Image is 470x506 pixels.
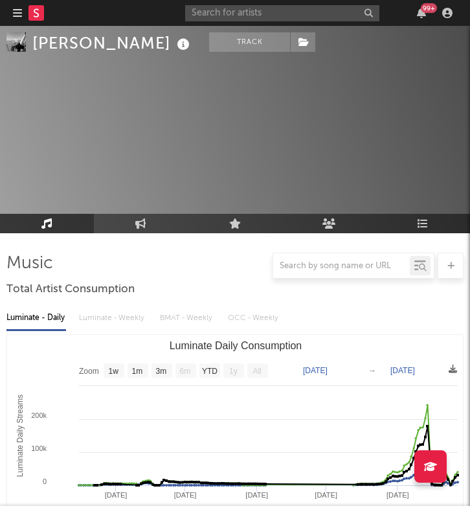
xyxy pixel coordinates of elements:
[43,477,47,485] text: 0
[109,367,119,376] text: 1w
[202,367,218,376] text: YTD
[185,5,379,21] input: Search for artists
[252,367,261,376] text: All
[16,395,25,477] text: Luminate Daily Streams
[31,444,47,452] text: 100k
[174,491,197,499] text: [DATE]
[32,32,193,54] div: [PERSON_NAME]
[170,340,302,351] text: Luminate Daily Consumption
[6,282,135,297] span: Total Artist Consumption
[229,367,238,376] text: 1y
[180,367,191,376] text: 6m
[132,367,143,376] text: 1m
[303,366,328,375] text: [DATE]
[105,491,128,499] text: [DATE]
[209,32,290,52] button: Track
[79,367,99,376] text: Zoom
[245,491,268,499] text: [DATE]
[417,8,426,18] button: 99+
[156,367,167,376] text: 3m
[273,261,410,271] input: Search by song name or URL
[421,3,437,13] div: 99 +
[368,366,376,375] text: →
[6,307,66,329] div: Luminate - Daily
[315,491,337,499] text: [DATE]
[31,411,47,419] text: 200k
[386,491,409,499] text: [DATE]
[390,366,415,375] text: [DATE]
